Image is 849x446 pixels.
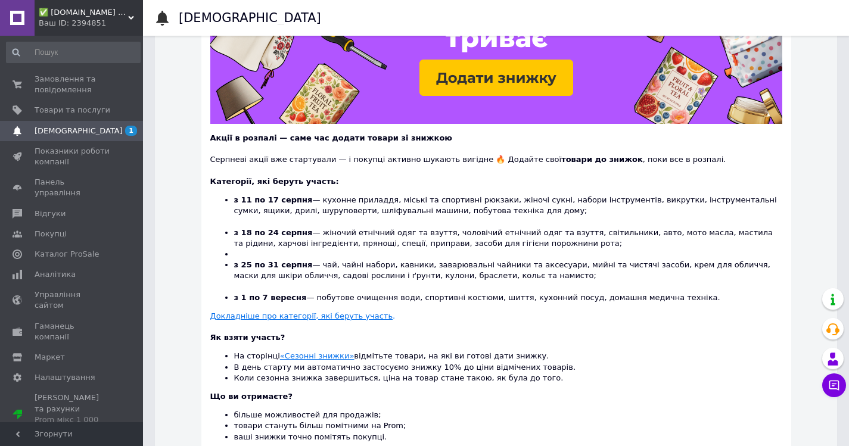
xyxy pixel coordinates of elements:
[39,7,128,18] span: ✅ greenfield.com.ua ✅ Інтернет-магазин чаю
[234,195,313,204] b: з 11 по 17 серпня
[280,351,354,360] a: «Сезонні знижки»
[179,11,321,25] h1: [DEMOGRAPHIC_DATA]
[234,195,782,227] li: — кухонне приладдя, міські та спортивні рюкзаки, жіночі сукні, набори інструментів, викрутки, інс...
[35,289,110,311] span: Управління сайтом
[35,74,110,95] span: Замовлення та повідомлення
[35,372,95,383] span: Налаштування
[35,249,99,260] span: Каталог ProSale
[35,352,65,363] span: Маркет
[234,228,313,237] b: з 18 по 24 серпня
[234,362,782,373] li: В день старту ми автоматично застосуємо знижку 10% до ціни відмічених товарів.
[210,144,782,165] div: Серпневі акції вже стартували — і покупці активно шукають вигідне 🔥 Додайте свої , поки все в роз...
[35,208,66,219] span: Відгуки
[234,420,782,431] li: товари стануть більш помітними на Prom;
[234,432,782,442] li: ваші знижки точно помітять покупці.
[35,146,110,167] span: Показники роботи компанії
[210,311,393,320] u: Докладніше про категорії, які беруть участь
[35,126,123,136] span: [DEMOGRAPHIC_DATA]
[234,351,782,361] li: На сторінці відмітьте товари, на які ви готові дати знижку.
[234,227,782,249] li: — жіночий етнічний одяг та взуття, чоловічий етнічний одяг та взуття, світильники, авто, мото мас...
[35,229,67,239] span: Покупці
[210,333,285,342] b: Як взяти участь?
[234,292,782,303] li: — побутове очищення води, спортивні костюми, шиття, кухонний посуд, домашня медична техніка.
[234,373,782,383] li: Коли сезонна знижка завершиться, ціна на товар стане такою, як була до того.
[210,177,339,186] b: Категорії, які беруть участь:
[822,373,846,397] button: Чат з покупцем
[234,260,313,269] b: з 25 по 31 серпня
[234,410,782,420] li: більше можливостей для продажів;
[210,311,396,320] a: Докладніше про категорії, які беруть участь.
[561,155,643,164] b: товари до знижок
[35,392,110,436] span: [PERSON_NAME] та рахунки
[210,133,452,142] b: Акції в розпалі — саме час додати товари зі знижкою
[6,42,141,63] input: Пошук
[35,269,76,280] span: Аналітика
[35,177,110,198] span: Панель управління
[39,18,143,29] div: Ваш ID: 2394851
[125,126,137,136] span: 1
[35,105,110,116] span: Товари та послуги
[210,392,293,401] b: Що ви отримаєте?
[234,293,307,302] b: з 1 по 7 вересня
[234,260,782,292] li: — чай, чайні набори, кавники, заварювальні чайники та аксесуари, мийні та чистячі засоби, крем дл...
[35,321,110,342] span: Гаманець компанії
[35,414,110,436] div: Prom мікс 1 000 (13 місяців)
